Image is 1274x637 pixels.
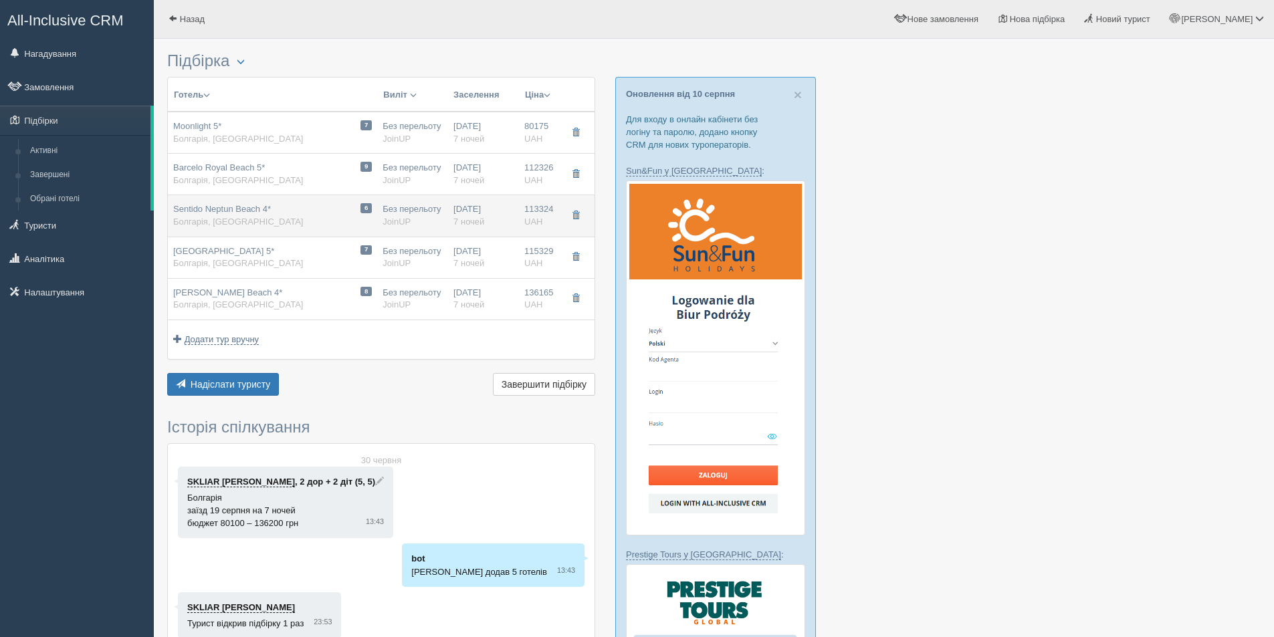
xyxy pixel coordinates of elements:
span: UAH [524,217,542,227]
span: 113324 [524,204,553,214]
div: Без перельоту [383,203,443,228]
span: Історія спілкування [167,418,310,436]
span: JoinUP [383,258,411,268]
div: [DATE] [453,120,514,145]
span: Болгарія, [GEOGRAPHIC_DATA] [173,217,303,227]
p: : [626,164,805,177]
span: Завершити підбірку [502,379,587,390]
span: Болгарія, [GEOGRAPHIC_DATA] [173,134,303,144]
div: [DATE] [453,287,514,311]
button: Готель [173,88,211,102]
span: 7 ночей [453,175,484,185]
a: Оновлення від 10 серпня [626,89,735,99]
a: SKLIAR [PERSON_NAME] [187,477,295,487]
button: Надіслати туристу [167,373,279,396]
span: [PERSON_NAME] Beach 4* [173,287,282,297]
span: 7 ночей [453,217,484,227]
span: 80175 [524,121,548,131]
div: 30 червня [178,454,585,467]
span: UAH [524,134,542,144]
span: Sentido Neptun Beach 4* [173,204,271,214]
span: Додати тур вручну [185,334,259,345]
span: 13:43 [366,517,384,527]
button: Завершити підбірку [493,373,595,396]
span: Болгарія, [GEOGRAPHIC_DATA] [173,175,303,185]
span: UAH [524,258,542,268]
a: All-Inclusive CRM [1,1,153,37]
span: 7 [360,120,372,130]
span: All-Inclusive CRM [7,12,124,29]
span: 8 [360,287,372,297]
span: UAH [524,299,542,309]
span: [PERSON_NAME] додав 5 готелів [411,567,547,577]
span: 115329 [524,246,553,256]
span: Нове замовлення [908,14,978,24]
th: Заселення [448,78,519,112]
span: Турист відкрив підбірку 1 раз [187,618,304,628]
div: Без перельоту [383,162,443,186]
button: Ціна [524,88,551,102]
span: Нова підбірка [1010,14,1065,24]
span: Надіслати туристу [191,379,271,390]
a: Prestige Tours у [GEOGRAPHIC_DATA] [626,549,781,560]
div: [DATE] [453,245,514,270]
span: JoinUP [383,175,411,185]
span: 136165 [524,287,553,297]
span: Новий турист [1096,14,1150,24]
button: Виліт [383,88,417,102]
span: 112326 [524,162,553,172]
span: [GEOGRAPHIC_DATA] 5* [173,246,274,256]
span: 7 [360,245,372,255]
span: 6 [360,203,372,213]
a: Обрані готелі [24,187,150,211]
p: bot [411,552,575,565]
span: 23:53 [314,617,332,628]
span: Болгарія заїзд 19 серпня на 7 ночей бюджет 80100 – 136200 грн [187,493,298,528]
span: 7 ночей [453,258,484,268]
span: 13:43 [557,565,575,576]
span: Barcelo Royal Beach 5* [173,162,265,172]
a: Завершені [24,163,150,187]
a: SKLIAR [PERSON_NAME] [187,602,295,613]
span: Болгарія, [GEOGRAPHIC_DATA] [173,299,303,309]
span: 7 ночей [453,299,484,309]
div: Без перельоту [383,287,443,311]
div: Без перельоту [383,245,443,270]
span: JoinUP [383,217,411,227]
span: [PERSON_NAME] [1181,14,1253,24]
span: × [794,87,802,102]
a: Активні [24,139,150,163]
span: JoinUP [383,299,411,309]
a: Sun&Fun у [GEOGRAPHIC_DATA] [626,166,762,176]
a: Додати тур вручну [173,334,259,344]
span: Назад [180,14,205,24]
p: , 2 дор + 2 діт (5, 5) [187,475,384,488]
span: 7 ночей [453,134,484,144]
div: [DATE] [453,162,514,186]
img: sun-fun-%D0%BB%D0%BE%D0%B3%D1%96%D0%BD-%D1%87%D0%B5%D1%80%D0%B5%D0%B7-%D1%81%D1%80%D0%BC-%D0%B4%D... [626,180,805,535]
p: Для входу в онлайн кабінети без логіну та паролю, додано кнопку CRM для нових туроператорів. [626,113,805,151]
h3: Підбірка [167,52,595,70]
button: Close [794,88,802,102]
span: 9 [360,162,372,172]
span: Moonlight 5* [173,121,221,131]
span: JoinUP [383,134,411,144]
div: [DATE] [453,203,514,228]
span: Виліт [383,90,407,100]
div: Без перельоту [383,120,443,145]
span: UAH [524,175,542,185]
span: Болгарія, [GEOGRAPHIC_DATA] [173,258,303,268]
p: : [626,548,805,561]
